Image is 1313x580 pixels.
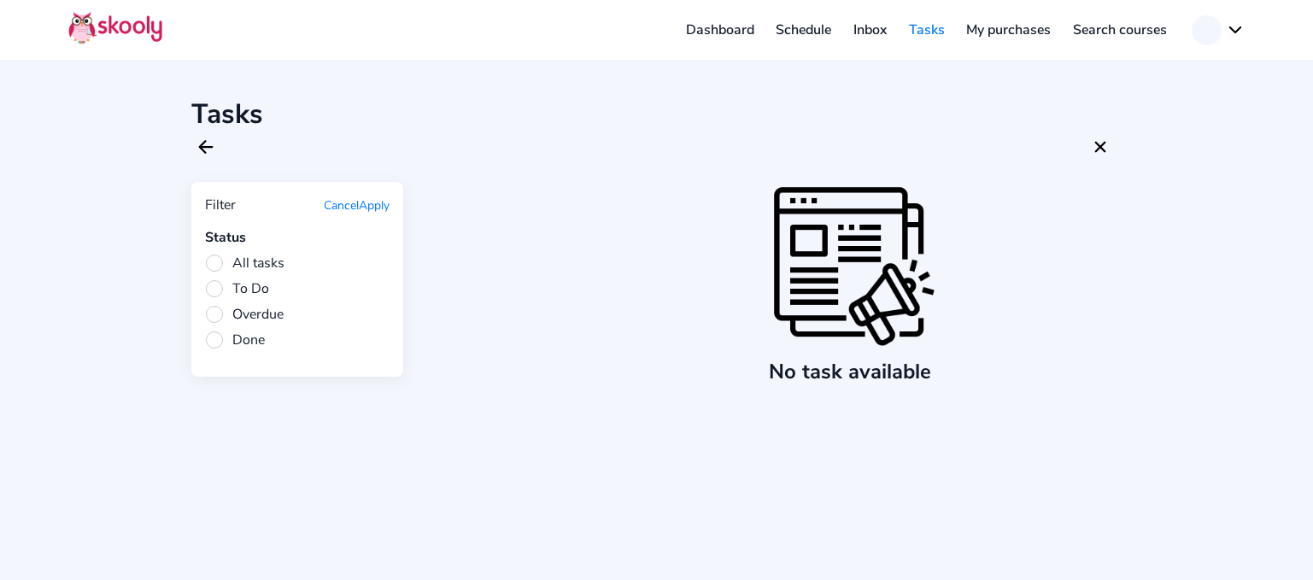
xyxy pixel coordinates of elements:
[769,182,940,353] img: empty
[205,305,284,324] span: Overdue
[205,279,269,298] span: To Do
[1192,15,1245,45] button: chevron down outline
[68,11,162,44] img: Skooly
[324,197,359,214] button: Cancel
[675,16,765,44] a: Dashboard
[205,331,265,349] span: Done
[359,197,390,214] button: Apply
[205,196,236,214] div: Filter
[191,96,1122,132] h1: Tasks
[1062,16,1178,44] a: Search courses
[205,254,284,272] span: All tasks
[842,16,898,44] a: Inbox
[205,228,390,247] div: Status
[955,16,1062,44] a: My purchases
[1086,132,1115,161] button: close
[191,132,220,161] button: arrow back outline
[196,137,216,157] ion-icon: arrow back outline
[765,16,843,44] a: Schedule
[1090,137,1111,157] ion-icon: close
[898,16,956,44] a: Tasks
